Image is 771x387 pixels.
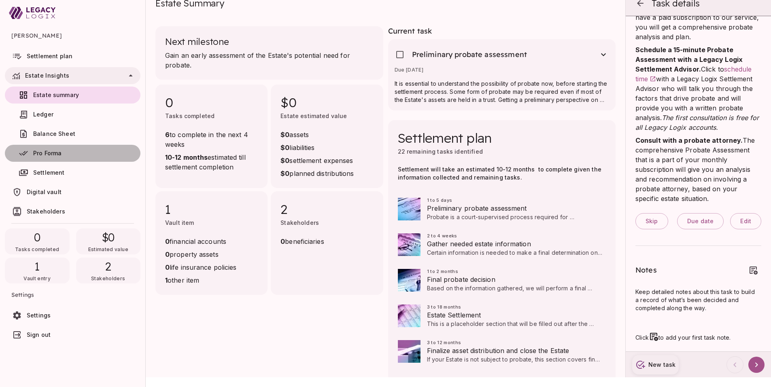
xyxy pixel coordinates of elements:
span: Estimated value [88,246,128,252]
span: Skip [646,218,658,225]
span: Due [DATE] [395,67,424,73]
span: Edit [740,218,751,225]
p: Click to with a Legacy Logix Settlement Advisor who will talk you through the factors that drive ... [635,45,761,132]
strong: 0 [165,237,170,245]
span: Preliminary probate assessment [412,50,527,59]
span: 22 remaining tasks identified [398,148,483,155]
span: Stakeholders [280,219,319,226]
span: New task [648,361,675,368]
div: 0Tasks completed6to complete in the next 4 weeks10-12 monthsestimated till settlement completion [155,85,268,188]
a: Sign out [5,326,140,343]
strong: $0 [280,156,289,165]
span: Click [635,334,649,341]
span: 1 to 5 days [427,197,452,203]
a: Digital vault [5,184,140,201]
a: Ledger [5,106,140,123]
span: estimated till settlement completion [165,152,258,172]
strong: $0 [280,169,289,178]
span: 1 [34,259,40,274]
a: Settlement plan [5,48,140,65]
span: Vault entry [23,275,51,281]
span: Keep detailed notes about this task to build a record of what’s been decided and completed along ... [635,288,756,311]
span: Next milestone [165,36,229,47]
span: assets [280,130,354,140]
button: New task [632,355,679,374]
div: section-img2 to 4 weeksGather needed estate informationCertain information is needed to make a fi... [388,227,616,262]
div: section-img3 to 12 monthsFinalize asset distribution and close the EstateIf your Estate is not su... [388,334,616,369]
span: financial accounts [165,237,236,246]
div: Preliminary probate assessmentDue [DATE]It is essential to understand the possibility of probate ... [388,39,616,110]
div: section-img1 to 5 daysPreliminary probate assessmentProbate is a court-supervised process require... [388,191,616,227]
div: 2Stakeholders [76,258,141,283]
span: Settlement will take an estimated 10-12 months to complete given the information collected and re... [398,166,603,181]
em: The first consultation is free for all Legacy Logix accounts. [635,114,761,131]
span: Sign out [27,331,51,338]
span: Based on the information gathered, we will perform a final assessment of probate and provide you ... [427,285,600,316]
div: 2Stakeholders0beneficiaries [271,191,383,295]
div: section-img1 to 2 monthsFinal probate decisionBased on the information gathered, we will perform ... [388,262,616,298]
span: Settings [27,312,51,319]
span: Notes [635,265,657,275]
a: Stakeholders [5,203,140,220]
button: Due date [677,213,724,229]
a: Settings [5,307,140,324]
span: 3 to 18 months [427,304,461,310]
span: Certain information is needed to make a final determination on the estate's need for probate. Thi... [427,249,602,305]
div: 1Vault item0financial accounts0property assets0life insurance policies1other item [155,191,268,295]
span: Estate estimated value [280,112,347,119]
span: Estate summary [33,91,79,98]
a: Balance Sheet [5,125,140,142]
span: 2 [280,201,373,217]
span: Finalize asset distribution and close the Estate [427,346,603,355]
span: liabilities [280,143,354,152]
span: Current task [388,26,432,36]
span: Ledger [33,111,53,118]
a: Settlement [5,164,140,181]
div: Next milestoneGain an early assessment of the Estate's potential need for probate. [155,26,383,80]
strong: $0 [280,144,289,152]
strong: $0 [280,131,289,139]
strong: 6 [165,131,170,139]
button: Skip [635,213,668,229]
span: life insurance policies [165,262,236,272]
span: Gather needed estate information [427,239,603,249]
span: Settlement plan [27,53,72,59]
img: section-img [398,198,421,220]
strong: 0 [280,237,285,245]
a: Pro Forma [5,145,140,162]
span: 1 to 2 months [427,269,459,274]
span: $0 [280,94,373,110]
span: 0 [165,94,258,110]
p: The comprehensive Probate Assessment that is a part of your monthly subscription will give you an... [635,135,761,203]
span: [PERSON_NAME] [11,26,134,45]
strong: Consult with a probate attorney. [635,136,743,144]
div: $0Estate estimated value$0assets$0liabilities$0settlement expenses$0planned distributions [271,85,383,188]
span: Balance Sheet [33,130,75,137]
span: 0 [34,230,40,245]
div: $0Estimated value [76,228,141,254]
span: This is a placeholder section that will be filled out after the estate's assets and debts have be... [427,320,599,343]
span: other item [165,275,236,285]
a: Estate summary [5,87,140,104]
span: Settlement [33,169,65,176]
span: Estate Settlement [427,310,603,320]
img: section-img [398,340,421,363]
img: section-img [398,305,421,327]
span: Settlement plan [398,130,492,146]
span: Digital vault [27,188,62,195]
span: Tasks completed [165,112,215,119]
span: Probate is a court-supervised process required for approximately 70-90% of Estates. For these Est... [427,214,599,269]
span: to complete in the next 4 weeks [165,130,258,149]
span: planned distributions [280,169,354,178]
span: property assets [165,250,236,259]
div: 1Vault entry [5,258,70,283]
span: Stakeholders [91,275,125,281]
p: It is essential to understand the possibility of probate now, before starting the settlement proc... [395,80,610,104]
span: 2 to 4 weeks [427,233,457,239]
span: 2 [105,259,111,274]
strong: 0 [165,250,170,258]
strong: 0 [165,263,170,271]
span: Preliminary probate assessment [427,203,603,213]
img: section-img [398,233,421,256]
span: Due date [687,218,714,225]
